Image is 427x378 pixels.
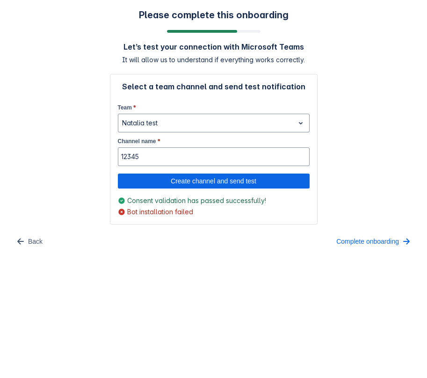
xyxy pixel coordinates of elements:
[123,42,304,51] h4: Let’s test your connection with Microsoft Teams
[139,9,289,21] h3: Please complete this onboarding
[295,117,306,129] span: open
[123,174,304,189] span: Create channel and send test
[336,234,399,249] span: Complete onboarding
[9,234,48,249] button: Back
[122,55,305,65] span: It will allow us to understand if everything works correctly.
[118,138,160,145] label: Channel name
[118,174,310,189] button: Create channel and send test
[28,234,43,249] span: Back
[118,197,125,204] span: Consent validation has passed successfully!
[127,207,193,217] span: Bot installation failed
[122,82,305,91] h4: Select a team channel and send test notification
[118,104,136,112] label: Team
[132,104,136,111] span: required
[156,138,160,145] span: required
[127,196,266,205] span: Consent validation has passed successfully!
[331,234,418,249] button: Complete onboarding
[118,208,125,216] span: Bot installation failed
